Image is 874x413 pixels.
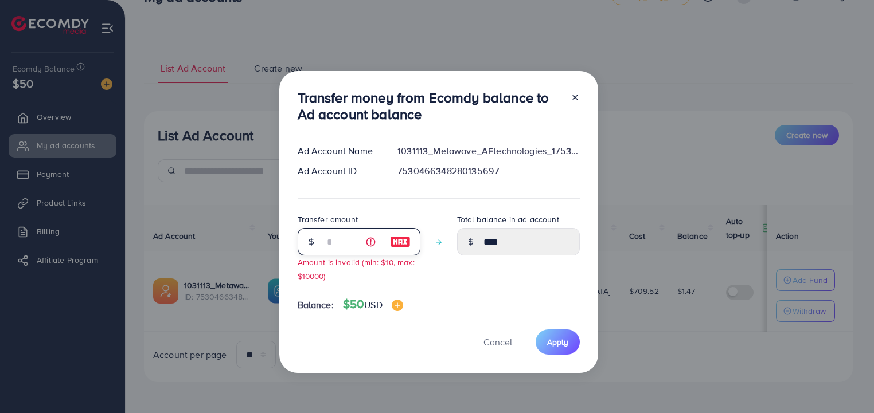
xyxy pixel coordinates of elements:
[364,298,382,311] span: USD
[388,164,588,178] div: 7530466348280135697
[392,300,403,311] img: image
[298,89,561,123] h3: Transfer money from Ecomdy balance to Ad account balance
[390,235,411,249] img: image
[288,144,389,158] div: Ad Account Name
[547,336,568,348] span: Apply
[298,257,415,281] small: Amount is invalid (min: $10, max: $10000)
[536,329,580,354] button: Apply
[483,336,512,348] span: Cancel
[388,144,588,158] div: 1031113_Metawave_AFtechnologies_1753323342931
[298,298,334,312] span: Balance:
[298,214,358,225] label: Transfer amount
[457,214,559,225] label: Total balance in ad account
[288,164,389,178] div: Ad Account ID
[469,329,526,354] button: Cancel
[343,297,403,312] h4: $50
[825,361,865,404] iframe: Chat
